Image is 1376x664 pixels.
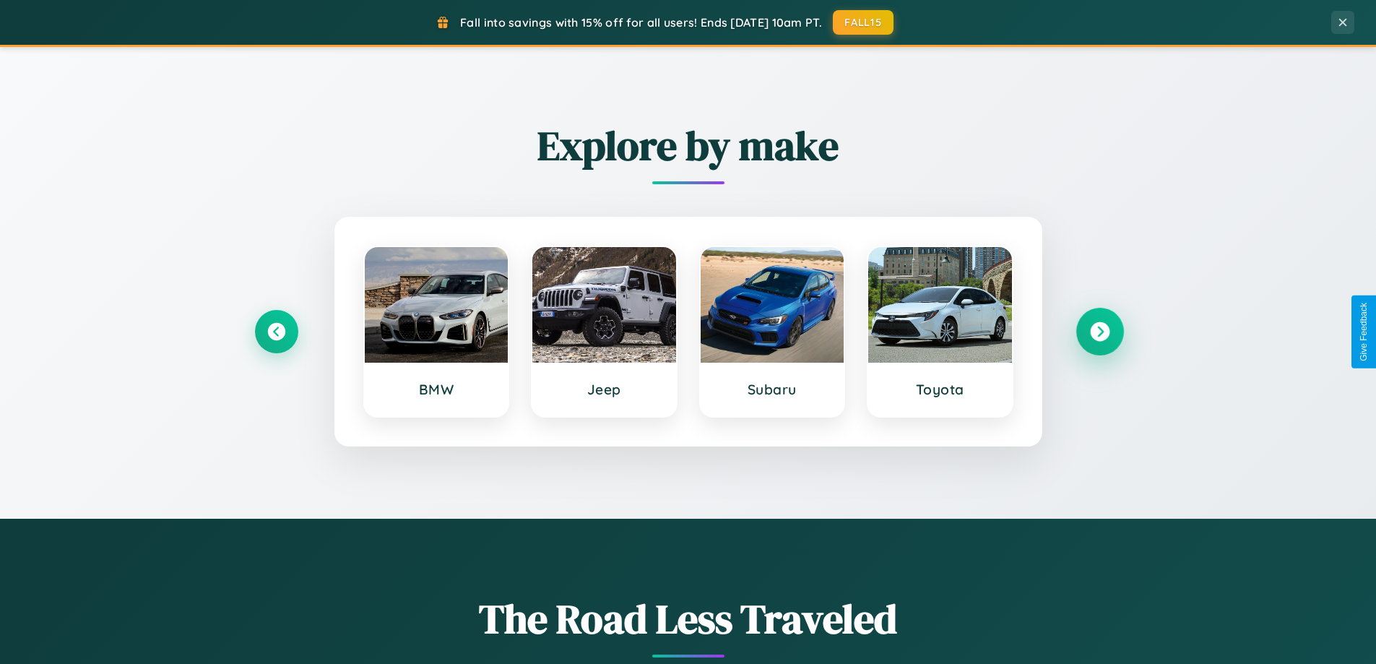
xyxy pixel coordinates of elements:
[547,381,662,398] h3: Jeep
[883,381,998,398] h3: Toyota
[255,591,1122,647] h1: The Road Less Traveled
[715,381,830,398] h3: Subaru
[833,10,893,35] button: FALL15
[1359,303,1369,361] div: Give Feedback
[460,15,822,30] span: Fall into savings with 15% off for all users! Ends [DATE] 10am PT.
[255,118,1122,173] h2: Explore by make
[379,381,494,398] h3: BMW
